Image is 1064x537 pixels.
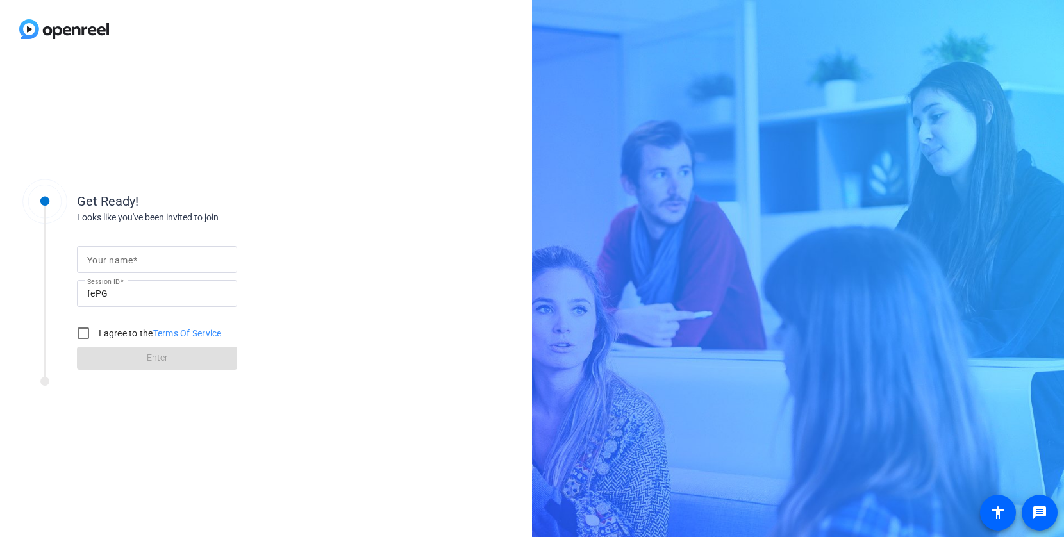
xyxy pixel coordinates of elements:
mat-icon: message [1032,505,1047,520]
a: Terms Of Service [153,328,222,338]
mat-label: Session ID [87,277,120,285]
label: I agree to the [96,327,222,340]
div: Looks like you've been invited to join [77,211,333,224]
div: Get Ready! [77,192,333,211]
mat-label: Your name [87,255,133,265]
mat-icon: accessibility [990,505,1006,520]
